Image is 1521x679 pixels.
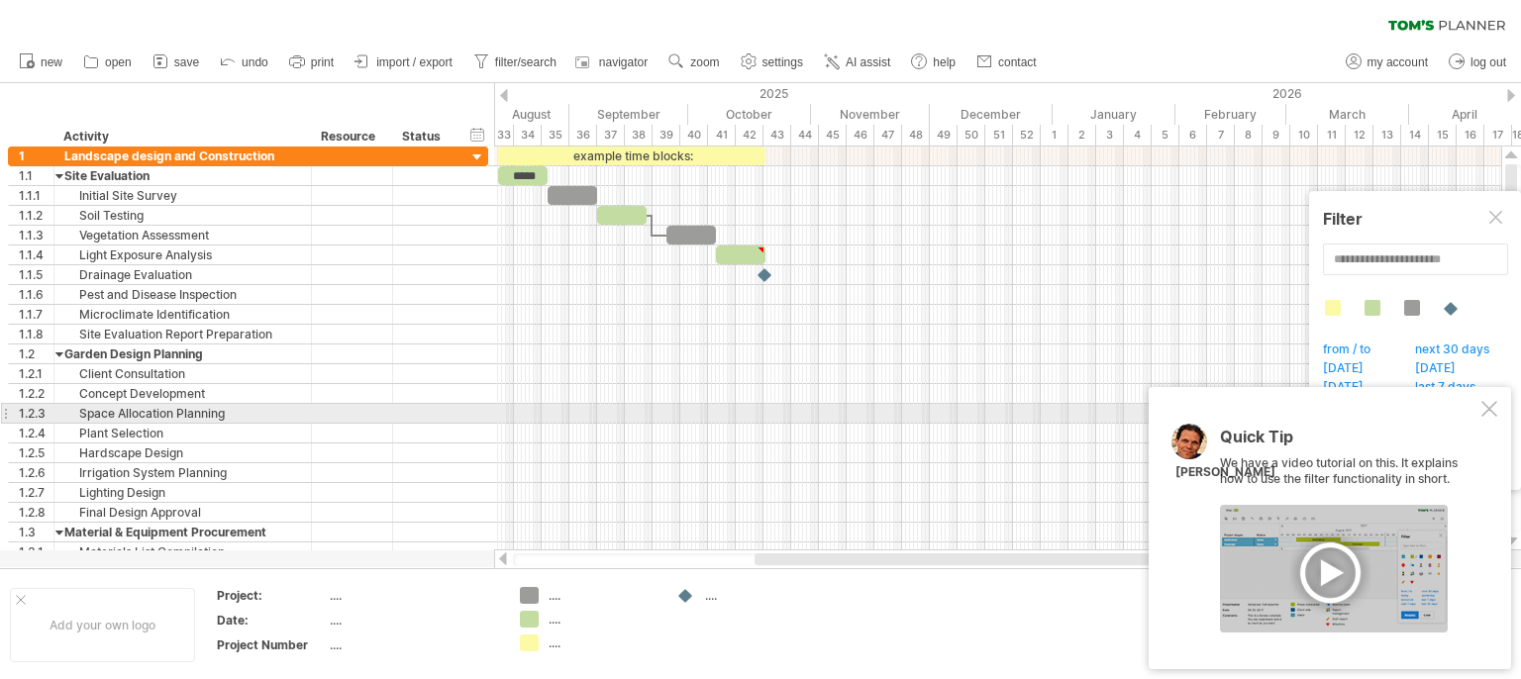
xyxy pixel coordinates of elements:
[64,344,301,363] div: Garden Design Planning
[1263,125,1290,145] div: 9
[215,49,274,75] a: undo
[64,166,301,185] div: Site Evaluation
[971,49,1043,75] a: contact
[1320,360,1377,380] span: [DATE]
[19,443,53,462] div: 1.2.5
[569,125,597,145] div: 36
[64,206,301,225] div: Soil Testing
[930,104,1053,125] div: December 2025
[542,125,569,145] div: 35
[572,49,654,75] a: navigator
[998,55,1037,69] span: contact
[19,364,53,383] div: 1.2.1
[549,611,657,628] div: ....
[19,166,53,185] div: 1.1
[1320,341,1384,361] span: from / to
[376,55,453,69] span: import / export
[64,265,301,284] div: Drainage Evaluation
[447,104,569,125] div: August 2025
[819,125,847,145] div: 45
[1457,125,1484,145] div: 16
[847,125,874,145] div: 46
[1323,209,1507,229] div: Filter
[19,542,53,561] div: 1.3.1
[1068,125,1096,145] div: 2
[64,325,301,343] div: Site Evaluation Report Preparation
[1320,379,1377,399] span: [DATE]
[1152,125,1179,145] div: 5
[653,125,680,145] div: 39
[64,542,301,561] div: Materials List Compilation
[64,364,301,383] div: Client Consultation
[1175,104,1286,125] div: February 2026
[217,587,326,604] div: Project:
[791,125,819,145] div: 44
[64,463,301,482] div: Irrigation System Planning
[1373,125,1401,145] div: 13
[1207,125,1235,145] div: 7
[19,206,53,225] div: 1.1.2
[514,125,542,145] div: 34
[1053,104,1175,125] div: January 2026
[63,127,300,146] div: Activity
[105,55,132,69] span: open
[1412,341,1503,361] span: next 30 days
[958,125,985,145] div: 50
[1470,55,1506,69] span: log out
[19,265,53,284] div: 1.1.5
[19,344,53,363] div: 1.2
[64,443,301,462] div: Hardscape Design
[321,127,381,146] div: Resource
[78,49,138,75] a: open
[597,125,625,145] div: 37
[1175,464,1275,481] div: [PERSON_NAME]
[1346,125,1373,145] div: 12
[688,104,811,125] div: October 2025
[64,226,301,244] div: Vegetation Assessment
[663,49,725,75] a: zoom
[498,146,765,165] div: example time blocks:
[930,125,958,145] div: 49
[599,55,648,69] span: navigator
[64,285,301,304] div: Pest and Disease Inspection
[708,125,736,145] div: 41
[64,424,301,442] div: Plant Selection
[762,55,803,69] span: settings
[19,245,53,264] div: 1.1.4
[1368,55,1428,69] span: my account
[19,146,53,165] div: 1
[19,186,53,205] div: 1.1.1
[549,634,657,651] div: ....
[1235,125,1263,145] div: 8
[1318,125,1346,145] div: 11
[217,612,326,629] div: Date:
[625,125,653,145] div: 38
[690,55,719,69] span: zoom
[1412,379,1489,399] span: last 7 days
[846,55,890,69] span: AI assist
[1013,125,1041,145] div: 52
[19,226,53,244] div: 1.1.3
[495,55,557,69] span: filter/search
[19,523,53,541] div: 1.3
[902,125,930,145] div: 48
[19,325,53,343] div: 1.1.8
[1220,429,1477,632] div: We have a video tutorial on this. It explains how to use the filter functionality in short.
[41,55,62,69] span: new
[64,146,301,165] div: Landscape design and Construction
[64,384,301,403] div: Concept Development
[284,49,340,75] a: print
[906,49,962,75] a: help
[1179,125,1207,145] div: 6
[10,588,195,662] div: Add your own logo
[985,125,1013,145] div: 51
[468,49,562,75] a: filter/search
[19,503,53,522] div: 1.2.8
[1401,125,1429,145] div: 14
[1484,125,1512,145] div: 17
[1096,125,1124,145] div: 3
[1041,125,1068,145] div: 1
[736,125,763,145] div: 42
[486,125,514,145] div: 33
[64,404,301,423] div: Space Allocation Planning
